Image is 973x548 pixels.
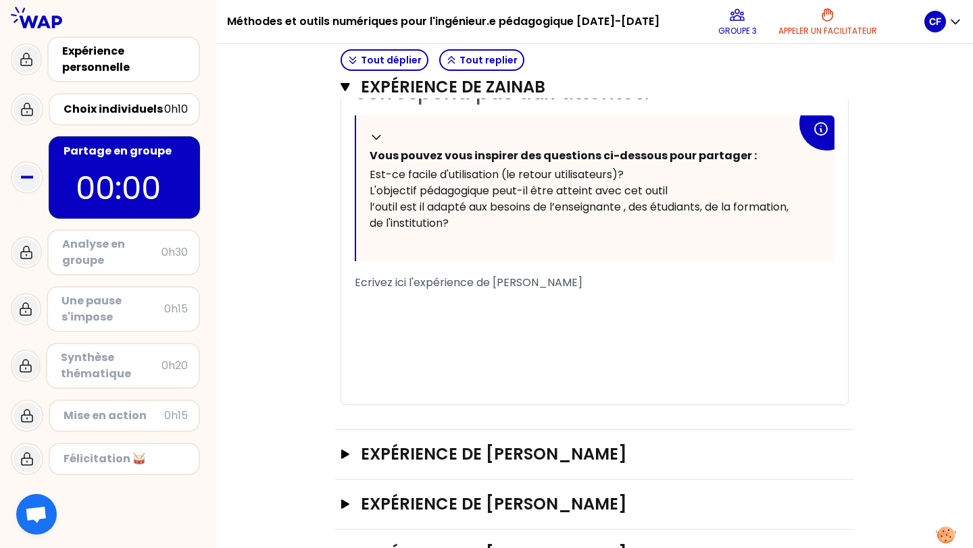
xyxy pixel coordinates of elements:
span: Vous pouvez vous inspirer des questions ci-dessous pour partager : [370,148,757,163]
span: Ecrivez ici l'expérience de [PERSON_NAME] [355,275,582,290]
div: 0h10 [164,101,188,117]
div: Ouvrir le chat [16,494,57,535]
div: Expérience personnelle [62,43,188,76]
span: L'objectif pédagogique peut-il être atteint avec cet outil [370,183,668,198]
div: Félicitation 🥁 [64,451,188,467]
div: Choix individuels [64,101,164,117]
button: Expérience de [PERSON_NAME] [341,493,849,515]
button: Expérience de [PERSON_NAME] [341,443,849,465]
div: 0h20 [161,358,188,374]
span: Est-ce facile d'utilisation (le retour utilisateurs)? [370,167,624,182]
div: Une pause s'impose [61,293,164,325]
p: CF [929,15,941,28]
button: Appeler un facilitateur [773,1,882,42]
button: CF [924,11,962,32]
span: l’outil est il adapté aux besoins de l’enseignante , des étudiants, de la formation, de l'institu... [370,199,791,231]
div: Partage en groupe [64,143,188,159]
h3: Expérience de [PERSON_NAME] [361,493,801,515]
div: 0h30 [161,244,188,261]
p: 00:00 [76,165,173,212]
p: Groupe 3 [718,26,757,36]
button: Expérience de Zainab [341,76,849,98]
div: Mise en action [64,408,164,424]
p: Appeler un facilitateur [778,26,877,36]
button: Tout replier [439,49,524,71]
div: Synthèse thématique [61,350,161,382]
h3: Expérience de [PERSON_NAME] [361,443,801,465]
button: Tout déplier [341,49,428,71]
h3: Expérience de Zainab [361,76,797,98]
div: 0h15 [164,301,188,317]
button: Groupe 3 [713,1,762,42]
div: 0h15 [164,408,188,424]
div: Analyse en groupe [62,236,161,269]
